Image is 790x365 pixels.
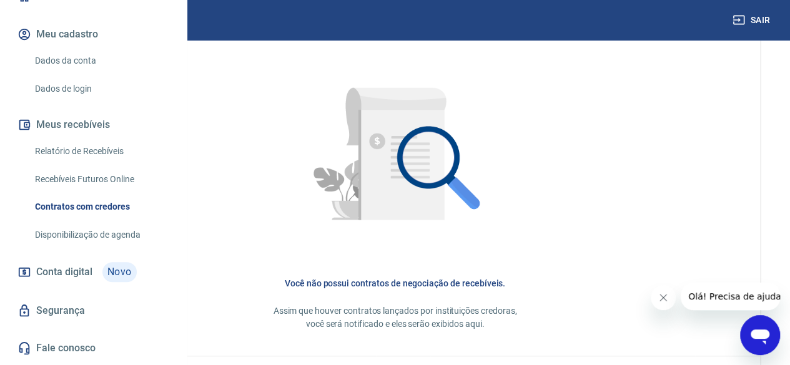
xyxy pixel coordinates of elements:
span: Olá! Precisa de ajuda? [7,9,105,19]
iframe: Fechar mensagem [651,285,676,310]
iframe: Botão para abrir a janela de mensagens [740,315,780,355]
span: Conta digital [36,263,92,281]
a: Contratos com credores [30,194,172,220]
h6: Você não possui contratos de negociação de recebíveis. [50,277,740,290]
a: Fale conosco [15,334,172,362]
a: Dados de login [30,76,172,102]
button: Meu cadastro [15,21,172,48]
a: Recebíveis Futuros Online [30,167,172,192]
a: Dados da conta [30,48,172,74]
iframe: Mensagem da empresa [681,283,780,310]
img: Nenhum item encontrado [281,44,509,272]
a: Relatório de Recebíveis [30,139,172,164]
span: Assim que houver contratos lançados por instituições credoras, você será notificado e eles serão ... [274,306,517,329]
a: Disponibilização de agenda [30,222,172,248]
a: Segurança [15,297,172,324]
button: Meus recebíveis [15,111,172,139]
span: Novo [102,262,137,282]
a: Conta digitalNovo [15,257,172,287]
button: Sair [730,9,775,32]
